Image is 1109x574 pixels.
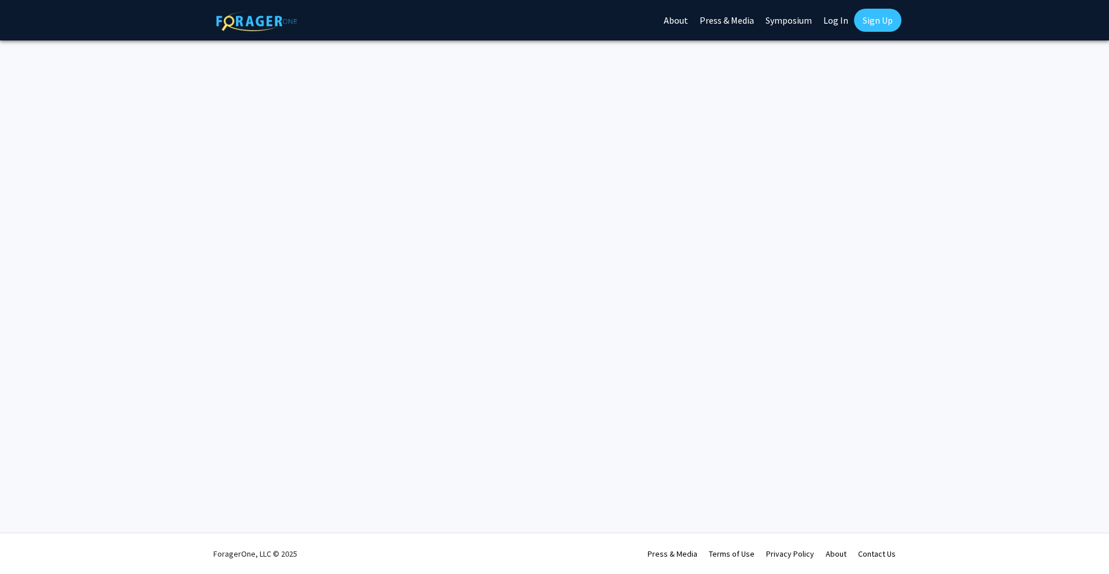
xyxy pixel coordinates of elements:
a: Privacy Policy [766,549,814,559]
img: ForagerOne Logo [216,11,297,31]
a: About [826,549,846,559]
a: Sign Up [854,9,901,32]
div: ForagerOne, LLC © 2025 [213,534,297,574]
a: Contact Us [858,549,896,559]
a: Press & Media [648,549,697,559]
a: Terms of Use [709,549,755,559]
